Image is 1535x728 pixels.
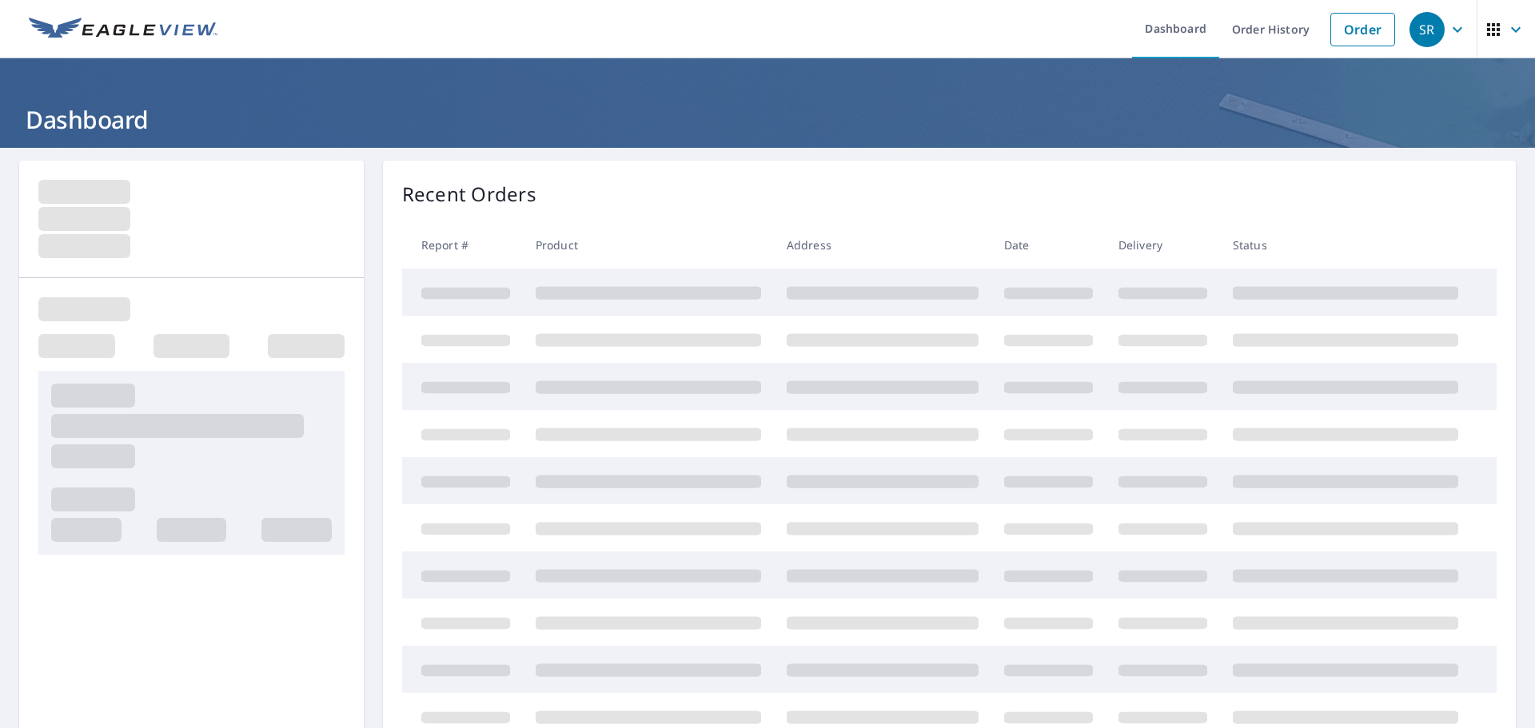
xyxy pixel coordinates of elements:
[774,221,991,269] th: Address
[29,18,217,42] img: EV Logo
[402,221,523,269] th: Report #
[1220,221,1471,269] th: Status
[1106,221,1220,269] th: Delivery
[402,180,536,209] p: Recent Orders
[19,103,1516,136] h1: Dashboard
[991,221,1106,269] th: Date
[1330,13,1395,46] a: Order
[1409,12,1445,47] div: SR
[523,221,774,269] th: Product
